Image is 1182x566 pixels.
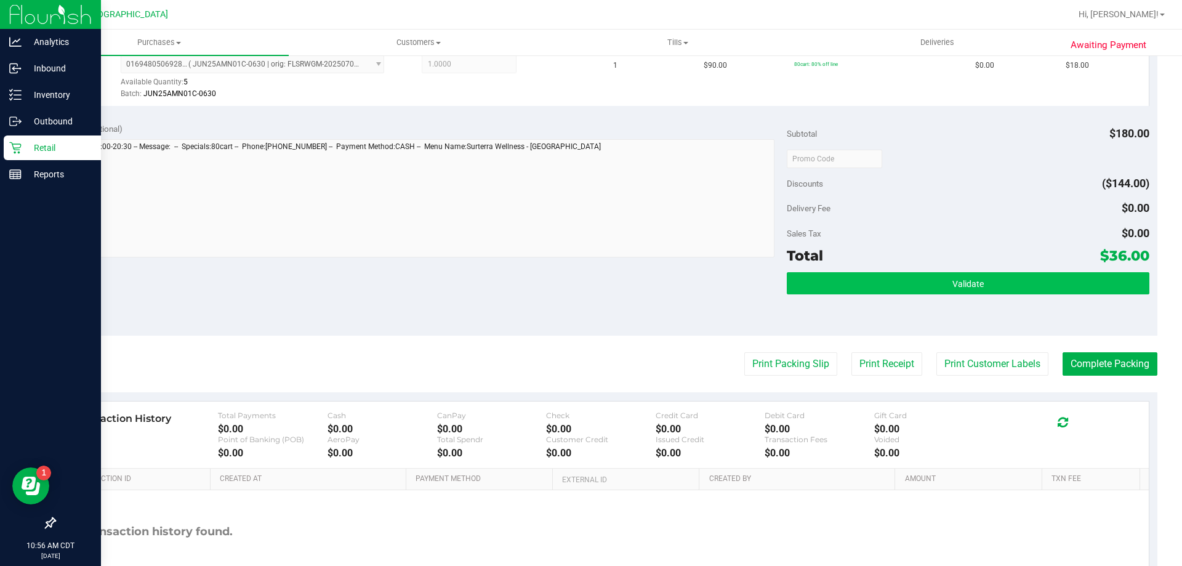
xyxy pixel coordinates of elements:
[183,78,188,86] span: 5
[546,435,656,444] div: Customer Credit
[952,279,984,289] span: Validate
[22,114,95,129] p: Outbound
[704,60,727,71] span: $90.00
[765,423,874,435] div: $0.00
[121,73,398,97] div: Available Quantity:
[9,142,22,154] inline-svg: Retail
[744,352,837,376] button: Print Packing Slip
[1102,177,1149,190] span: ($144.00)
[289,30,548,55] a: Customers
[552,469,699,491] th: External ID
[904,37,971,48] span: Deliveries
[218,447,328,459] div: $0.00
[936,352,1048,376] button: Print Customer Labels
[36,466,51,480] iframe: Resource center unread badge
[9,115,22,127] inline-svg: Outbound
[787,172,823,195] span: Discounts
[220,474,401,484] a: Created At
[437,423,547,435] div: $0.00
[1066,60,1089,71] span: $18.00
[9,168,22,180] inline-svg: Reports
[22,87,95,102] p: Inventory
[656,447,765,459] div: $0.00
[765,435,874,444] div: Transaction Fees
[30,30,289,55] a: Purchases
[437,435,547,444] div: Total Spendr
[6,540,95,551] p: 10:56 AM CDT
[787,247,823,264] span: Total
[808,30,1067,55] a: Deliveries
[1051,474,1135,484] a: Txn Fee
[787,228,821,238] span: Sales Tax
[328,423,437,435] div: $0.00
[546,447,656,459] div: $0.00
[787,150,882,168] input: Promo Code
[765,447,874,459] div: $0.00
[546,423,656,435] div: $0.00
[794,61,838,67] span: 80cart: 80% off line
[1122,227,1149,240] span: $0.00
[437,411,547,420] div: CanPay
[613,60,617,71] span: 1
[874,435,984,444] div: Voided
[218,435,328,444] div: Point of Banking (POB)
[787,129,817,139] span: Subtotal
[548,30,807,55] a: Tills
[22,140,95,155] p: Retail
[30,37,289,48] span: Purchases
[874,423,984,435] div: $0.00
[851,352,922,376] button: Print Receipt
[22,167,95,182] p: Reports
[73,474,206,484] a: Transaction ID
[975,60,994,71] span: $0.00
[1109,127,1149,140] span: $180.00
[874,411,984,420] div: Gift Card
[143,89,216,98] span: JUN25AMN01C-0630
[121,89,142,98] span: Batch:
[289,37,547,48] span: Customers
[765,411,874,420] div: Debit Card
[218,411,328,420] div: Total Payments
[905,474,1037,484] a: Amount
[9,36,22,48] inline-svg: Analytics
[1100,247,1149,264] span: $36.00
[12,467,49,504] iframe: Resource center
[656,435,765,444] div: Issued Credit
[1122,201,1149,214] span: $0.00
[874,447,984,459] div: $0.00
[656,423,765,435] div: $0.00
[656,411,765,420] div: Credit Card
[787,203,830,213] span: Delivery Fee
[6,551,95,560] p: [DATE]
[709,474,890,484] a: Created By
[328,447,437,459] div: $0.00
[9,89,22,101] inline-svg: Inventory
[328,435,437,444] div: AeroPay
[22,34,95,49] p: Analytics
[84,9,168,20] span: [GEOGRAPHIC_DATA]
[437,447,547,459] div: $0.00
[546,411,656,420] div: Check
[9,62,22,75] inline-svg: Inbound
[787,272,1149,294] button: Validate
[1079,9,1159,19] span: Hi, [PERSON_NAME]!
[218,423,328,435] div: $0.00
[1063,352,1157,376] button: Complete Packing
[416,474,548,484] a: Payment Method
[1071,38,1146,52] span: Awaiting Payment
[549,37,806,48] span: Tills
[22,61,95,76] p: Inbound
[328,411,437,420] div: Cash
